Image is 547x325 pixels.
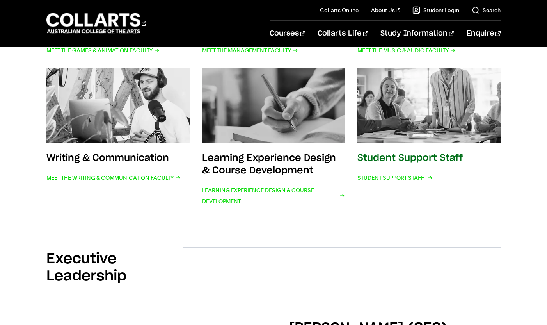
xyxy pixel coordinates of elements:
a: Collarts Online [320,6,359,14]
span: Meet the Management Faculty [202,45,298,56]
h3: Writing & Communication [46,154,169,163]
a: Learning Experience Design & Course Development Learning Experience Design & Course Development [202,68,345,207]
h3: Student Support Staff [357,154,463,163]
span: Meet the Music & Audio Faculty [357,45,456,56]
a: Study Information [380,21,454,46]
a: About Us [371,6,400,14]
span: Meet the Writing & Communication Faculty [46,172,181,183]
span: Student Support Staff [357,172,431,183]
span: Meet the Games & Animation Faculty [46,45,160,56]
a: Student Login [412,6,459,14]
a: Writing & Communication Meet the Writing & Communication Faculty [46,68,190,207]
span: Learning Experience Design & Course Development [202,185,345,207]
a: Enquire [467,21,501,46]
a: Search [472,6,501,14]
h3: Learning Experience Design & Course Development [202,154,336,175]
div: Go to homepage [46,12,146,34]
a: Courses [270,21,305,46]
a: Collarts Life [318,21,368,46]
h2: Executive Leadership [46,250,183,285]
a: Student Support Staff Student Support Staff [357,68,501,207]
